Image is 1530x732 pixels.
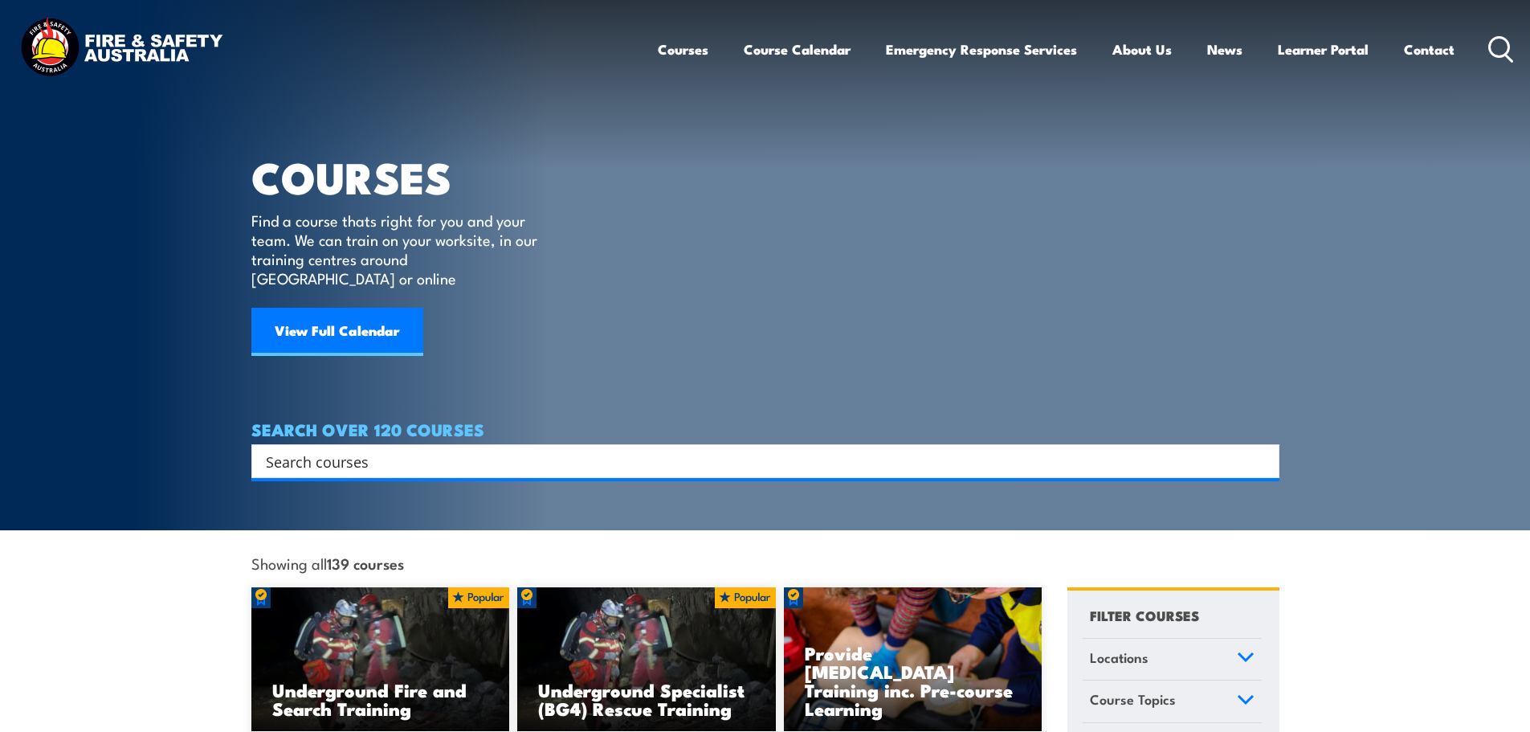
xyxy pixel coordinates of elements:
span: Showing all [251,554,404,571]
h4: FILTER COURSES [1090,604,1199,626]
h4: SEARCH OVER 120 COURSES [251,420,1279,438]
button: Search magnifier button [1251,450,1274,472]
a: Emergency Response Services [886,28,1077,71]
a: Locations [1083,639,1262,681]
a: About Us [1112,28,1172,71]
h3: Provide [MEDICAL_DATA] Training inc. Pre-course Learning [805,644,1022,718]
a: Contact [1404,28,1455,71]
form: Search form [269,450,1247,472]
a: News [1207,28,1242,71]
a: View Full Calendar [251,308,423,356]
a: Underground Fire and Search Training [251,587,510,732]
h3: Underground Fire and Search Training [272,681,489,718]
p: Find a course thats right for you and your team. We can train on your worksite, in our training c... [251,211,545,288]
a: Course Topics [1083,681,1262,722]
strong: 139 courses [327,552,404,574]
a: Course Calendar [744,28,851,71]
a: Provide [MEDICAL_DATA] Training inc. Pre-course Learning [784,587,1042,732]
a: Learner Portal [1278,28,1369,71]
h3: Underground Specialist (BG4) Rescue Training [538,681,755,718]
span: Locations [1090,647,1149,669]
img: Low Voltage Rescue and Provide CPR [784,587,1042,732]
span: Course Topics [1090,689,1176,710]
img: Underground mine rescue [251,587,510,732]
a: Underground Specialist (BG4) Rescue Training [517,587,776,732]
a: Courses [658,28,708,71]
h1: COURSES [251,157,561,195]
input: Search input [266,449,1244,473]
img: Underground mine rescue [517,587,776,732]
